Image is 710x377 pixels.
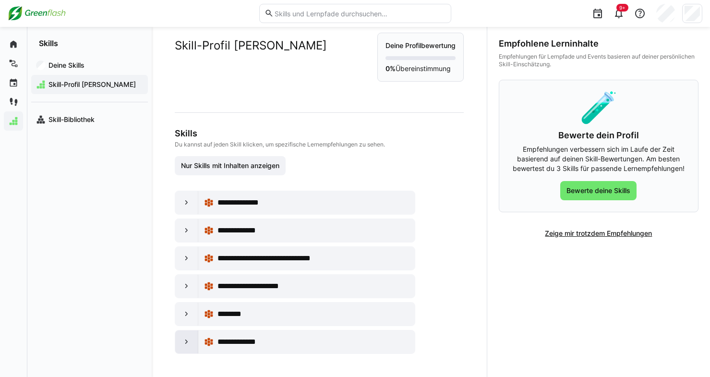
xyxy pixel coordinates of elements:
[511,92,686,122] div: 🧪
[175,156,286,175] button: Nur Skills mit Inhalten anzeigen
[543,229,653,238] span: Zeige mir trotzdem Empfehlungen
[565,186,632,195] span: Bewerte deine Skills
[511,145,686,173] p: Empfehlungen verbessern sich im Laufe der Zeit basierend auf deinen Skill-Bewertungen. Am besten ...
[499,53,698,68] div: Empfehlungen für Lernpfade und Events basieren auf deiner persönlichen Skill-Einschätzung.
[499,38,698,49] div: Empfohlene Lerninhalte
[175,128,464,139] h3: Skills
[385,64,456,73] p: Übereinstimmung
[180,161,281,170] span: Nur Skills mit Inhalten anzeigen
[175,141,464,148] p: Du kannst auf jeden Skill klicken, um spezifische Lernempfehlungen zu sehen.
[560,181,637,200] button: Bewerte deine Skills
[175,38,327,53] h2: Skill-Profil [PERSON_NAME]
[274,9,445,18] input: Skills und Lernpfade durchsuchen…
[385,41,456,50] p: Deine Profilbewertung
[511,130,686,141] h3: Bewerte dein Profil
[619,5,626,11] span: 9+
[47,80,143,89] span: Skill-Profil [PERSON_NAME]
[385,64,396,73] strong: 0%
[539,224,658,243] button: Zeige mir trotzdem Empfehlungen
